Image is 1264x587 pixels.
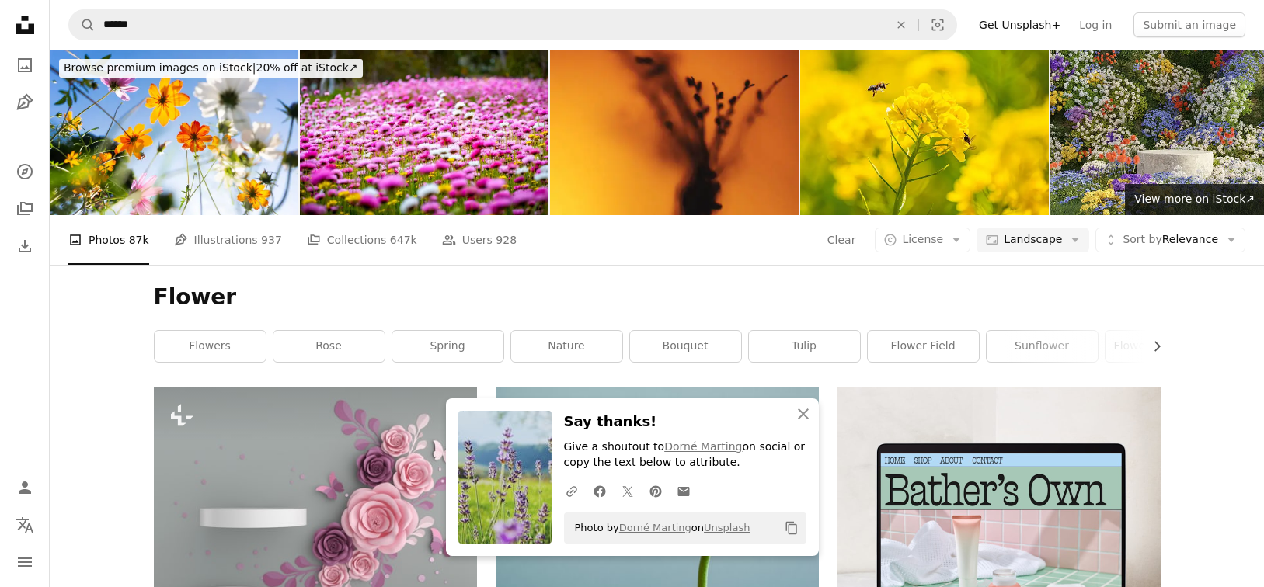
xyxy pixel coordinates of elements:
button: License [875,228,970,252]
div: 20% off at iStock ↗ [59,59,363,78]
span: Landscape [1004,232,1062,248]
button: scroll list to the right [1143,331,1161,362]
span: License [902,233,943,245]
a: nature [511,331,622,362]
a: Share over email [670,475,698,506]
a: Collections 647k [307,215,417,265]
h1: Flower [154,283,1161,311]
a: Log in / Sign up [9,472,40,503]
img: Purple Flowers Blooming Outdoors [300,50,548,215]
a: podium display design with paper art pastel color flower abstract background, 3d rendering. [154,516,477,530]
a: bouquet [630,331,741,362]
button: Visual search [919,10,956,40]
a: Share on Pinterest [642,475,670,506]
img: Bouquet of flowers in hand. Abstract silhouette [550,50,799,215]
a: Unsplash [704,522,750,533]
a: Dorné Marting [664,440,742,453]
a: View more on iStock↗ [1125,184,1264,215]
a: sunflower [987,331,1098,362]
a: Download History [9,231,40,262]
a: flower field [868,331,979,362]
a: rose [273,331,385,362]
button: Search Unsplash [69,10,96,40]
p: Give a shoutout to on social or copy the text below to attribute. [564,439,806,471]
button: Landscape [977,228,1089,252]
a: Illustrations [9,87,40,118]
span: Browse premium images on iStock | [64,61,256,74]
a: Photos [9,50,40,81]
button: Sort byRelevance [1095,228,1245,252]
button: Menu [9,547,40,578]
span: 928 [496,231,517,248]
a: flower wallpaper [1106,331,1217,362]
a: flowers [155,331,266,362]
h3: Say thanks! [564,411,806,433]
span: 647k [390,231,417,248]
span: View more on iStock ↗ [1134,193,1255,205]
button: Language [9,509,40,540]
a: Illustrations 937 [174,215,282,265]
button: Copy to clipboard [778,515,805,541]
a: tulip [749,331,860,362]
a: Explore [9,156,40,187]
img: Bees Pollinating Yellow Rapeseed Flowers In Spring [800,50,1049,215]
button: Submit an image [1133,12,1245,37]
a: Share on Facebook [586,475,614,506]
button: Clear [827,228,857,252]
span: 937 [261,231,282,248]
a: Log in [1070,12,1121,37]
button: Clear [884,10,918,40]
span: Relevance [1123,232,1218,248]
a: Collections [9,193,40,224]
span: Sort by [1123,233,1161,245]
a: spring [392,331,503,362]
a: Share on Twitter [614,475,642,506]
a: Get Unsplash+ [970,12,1070,37]
a: Users 928 [442,215,517,265]
a: Browse premium images on iStock|20% off at iStock↗ [50,50,372,87]
form: Find visuals sitewide [68,9,957,40]
a: Dorné Marting [619,522,691,533]
img: Cosmos blooming in a park [50,50,298,215]
span: Photo by on [567,516,750,540]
